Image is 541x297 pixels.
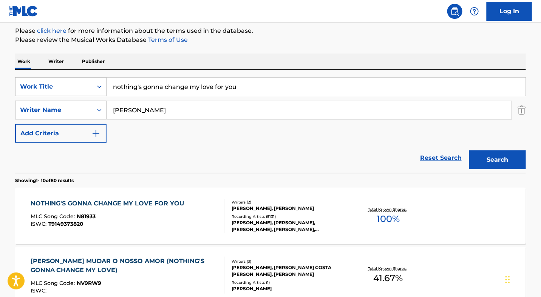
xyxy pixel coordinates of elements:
div: Work Title [20,82,88,91]
a: Public Search [447,4,462,19]
p: Please for more information about the terms used in the database. [15,26,526,35]
div: Recording Artists ( 5131 ) [232,214,346,219]
div: [PERSON_NAME] [232,285,346,292]
iframe: Chat Widget [503,261,541,297]
div: Recording Artists ( 1 ) [232,280,346,285]
img: search [450,7,459,16]
button: Search [469,150,526,169]
div: NOTHING'S GONNA CHANGE MY LOVE FOR YOU [31,199,189,208]
p: Writer [46,54,66,69]
form: Search Form [15,77,526,173]
img: MLC Logo [9,6,38,17]
img: help [470,7,479,16]
a: Log In [487,2,532,21]
img: 9d2ae6d4665cec9f34b9.svg [91,129,100,138]
p: Total Known Shares: [368,266,408,271]
p: Publisher [80,54,107,69]
span: N81933 [77,213,96,220]
div: [PERSON_NAME], [PERSON_NAME], [PERSON_NAME], [PERSON_NAME], [PERSON_NAME] [232,219,346,233]
div: [PERSON_NAME], [PERSON_NAME] [232,205,346,212]
span: NV9RW9 [77,280,102,286]
span: 41.67 % [374,271,403,285]
button: Add Criteria [15,124,107,143]
span: 100 % [377,212,400,226]
span: T9149373820 [48,220,84,227]
span: ISWC : [31,287,48,294]
a: click here [37,27,66,34]
span: MLC Song Code : [31,213,77,220]
a: Terms of Use [147,36,188,43]
span: MLC Song Code : [31,280,77,286]
span: ISWC : [31,220,48,227]
div: Drag [505,268,510,291]
div: Writer Name [20,106,88,115]
a: NOTHING'S GONNA CHANGE MY LOVE FOR YOUMLC Song Code:N81933ISWC:T9149373820Writers (2)[PERSON_NAME... [15,188,526,244]
p: Total Known Shares: [368,207,408,212]
p: Showing 1 - 10 of 80 results [15,177,74,184]
div: Help [467,4,482,19]
div: Writers ( 3 ) [232,259,346,264]
div: [PERSON_NAME], [PERSON_NAME] COSTA [PERSON_NAME], [PERSON_NAME] [232,264,346,278]
p: Please review the Musical Works Database [15,35,526,44]
img: Delete Criterion [518,101,526,119]
div: [PERSON_NAME] MUDAR O NOSSO AMOR (NOTHING'S GONNA CHANGE MY LOVE) [31,257,218,275]
div: Writers ( 2 ) [232,199,346,205]
p: Work [15,54,32,69]
a: Reset Search [416,150,465,166]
